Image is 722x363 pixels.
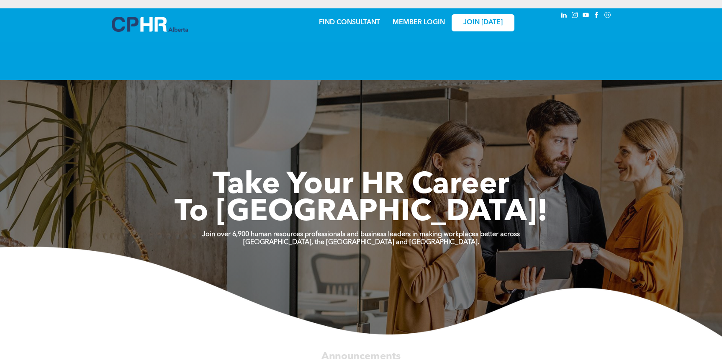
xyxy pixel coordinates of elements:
[319,19,380,26] a: FIND CONSULTANT
[112,17,188,32] img: A blue and white logo for cp alberta
[452,14,514,31] a: JOIN [DATE]
[243,239,479,246] strong: [GEOGRAPHIC_DATA], the [GEOGRAPHIC_DATA] and [GEOGRAPHIC_DATA].
[560,10,569,22] a: linkedin
[592,10,601,22] a: facebook
[213,170,509,201] span: Take Your HR Career
[603,10,612,22] a: Social network
[581,10,591,22] a: youtube
[570,10,580,22] a: instagram
[202,231,520,238] strong: Join over 6,900 human resources professionals and business leaders in making workplaces better ac...
[463,19,503,27] span: JOIN [DATE]
[393,19,445,26] a: MEMBER LOGIN
[175,198,548,228] span: To [GEOGRAPHIC_DATA]!
[321,351,401,361] span: Announcements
